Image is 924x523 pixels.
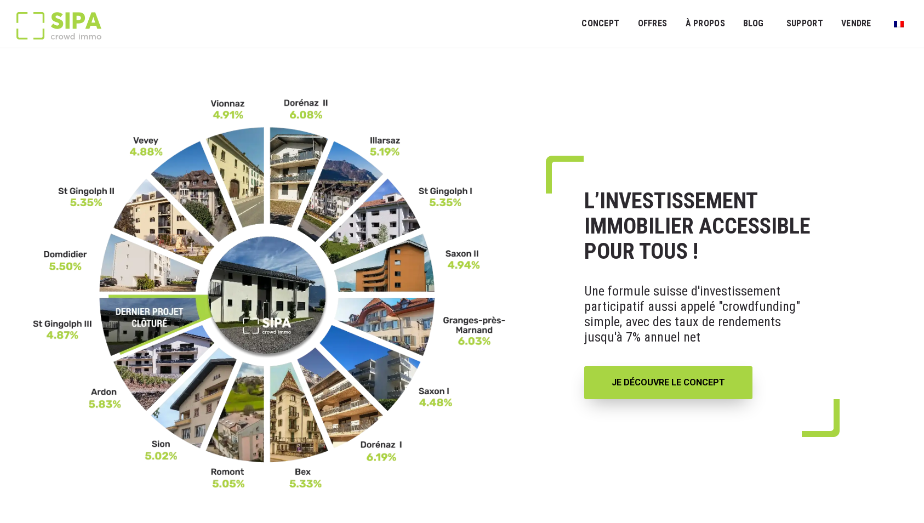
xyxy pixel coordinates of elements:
[630,12,674,36] a: OFFRES
[584,275,816,353] p: Une formule suisse d'investissement participatif aussi appelé "crowdfunding" simple, avec des tau...
[678,12,732,36] a: À PROPOS
[584,366,752,399] a: JE DÉCOUVRE LE CONCEPT
[574,12,626,36] a: Concept
[33,98,506,490] img: FR-_3__11zon
[779,12,830,36] a: SUPPORT
[834,12,879,36] a: VENDRE
[581,10,908,37] nav: Menu principal
[894,21,904,27] img: Français
[887,13,911,34] a: Passer à
[584,189,816,264] h1: L’INVESTISSEMENT IMMOBILIER ACCESSIBLE POUR TOUS !
[736,12,771,36] a: Blog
